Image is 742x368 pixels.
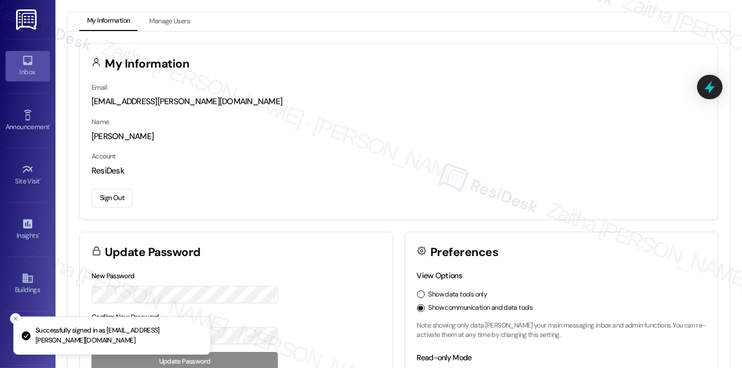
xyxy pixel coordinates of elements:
div: [EMAIL_ADDRESS][PERSON_NAME][DOMAIN_NAME] [92,96,706,108]
label: View Options [417,270,463,280]
img: ResiDesk Logo [16,9,39,30]
p: Successfully signed in as [EMAIL_ADDRESS][PERSON_NAME][DOMAIN_NAME] [35,326,201,345]
a: Leads [6,324,50,354]
a: Buildings [6,269,50,299]
label: Name [92,117,109,126]
a: Inbox [6,51,50,81]
button: Close toast [10,313,21,324]
button: Sign Out [92,188,133,208]
label: Show communication and data tools [429,303,533,313]
a: Site Visit • [6,160,50,190]
h3: Update Password [105,247,201,258]
div: [PERSON_NAME] [92,131,706,142]
button: My Information [79,12,138,31]
p: Note: showing only data [PERSON_NAME] your main messaging inbox and admin functions. You can re-a... [417,321,707,340]
label: New Password [92,272,135,280]
label: Account [92,152,116,161]
label: Email [92,83,107,92]
span: • [49,121,51,129]
button: Manage Users [141,12,197,31]
span: • [38,230,40,238]
h3: My Information [105,58,190,70]
span: • [40,176,42,183]
a: Insights • [6,214,50,244]
h3: Preferences [430,247,498,258]
label: Read-only Mode [417,352,472,362]
label: Show data tools only [429,290,487,300]
div: ResiDesk [92,165,706,177]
